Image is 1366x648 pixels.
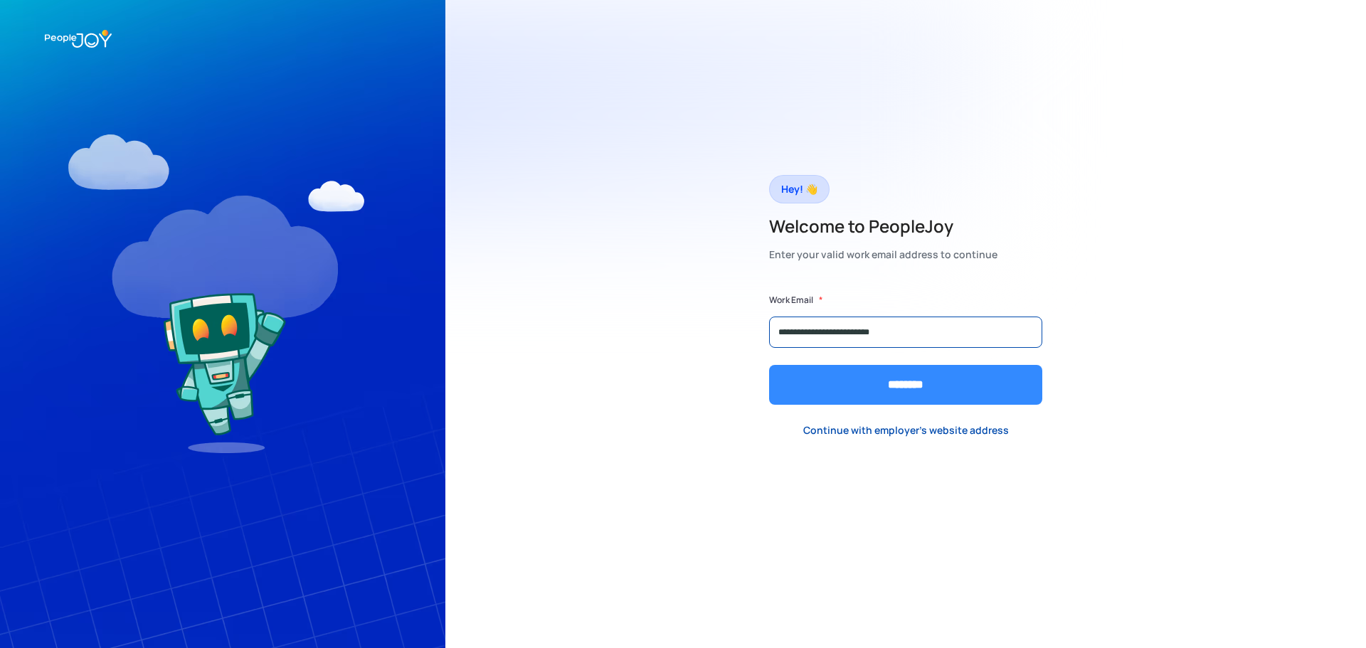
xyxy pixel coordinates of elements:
[769,215,997,238] h2: Welcome to PeopleJoy
[769,293,1042,405] form: Form
[769,245,997,265] div: Enter your valid work email address to continue
[792,415,1020,445] a: Continue with employer's website address
[803,423,1009,437] div: Continue with employer's website address
[769,293,813,307] label: Work Email
[781,179,817,199] div: Hey! 👋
